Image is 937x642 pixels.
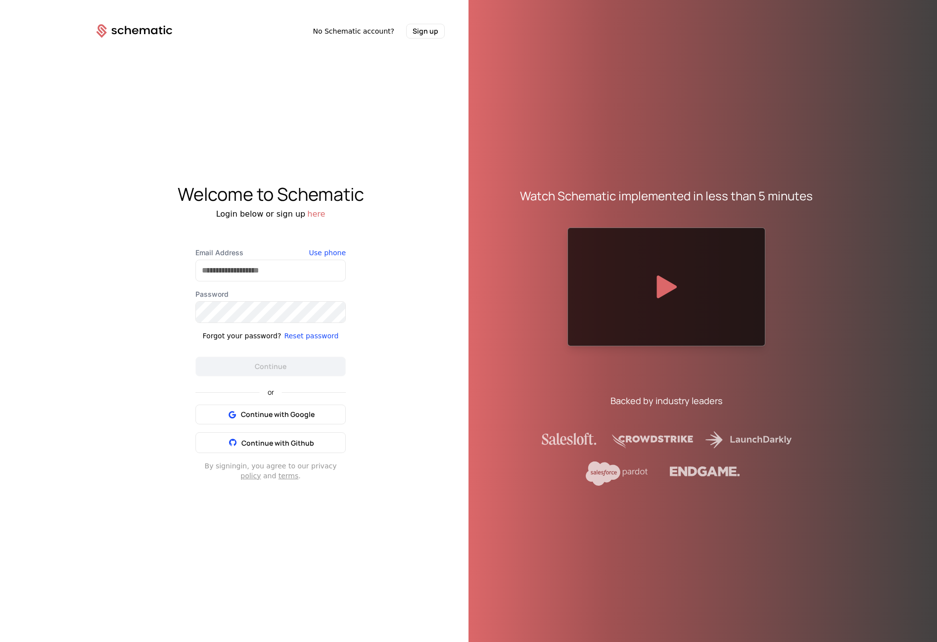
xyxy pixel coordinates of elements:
div: Watch Schematic implemented in less than 5 minutes [520,188,813,204]
span: Continue with Github [241,438,314,448]
button: Reset password [284,331,338,341]
a: policy [240,472,261,480]
button: Continue [195,357,346,376]
button: Continue with Google [195,405,346,424]
label: Password [195,289,346,299]
div: Backed by industry leaders [610,394,722,408]
div: By signing in , you agree to our privacy and . [195,461,346,481]
div: Welcome to Schematic [73,184,468,204]
span: No Schematic account? [313,26,394,36]
label: Email Address [195,248,346,258]
button: Sign up [406,24,445,39]
button: Use phone [309,248,346,258]
button: Continue with Github [195,432,346,453]
div: Forgot your password? [203,331,281,341]
span: or [260,389,282,396]
button: here [307,208,325,220]
div: Login below or sign up [73,208,468,220]
a: terms [279,472,299,480]
span: Continue with Google [241,410,315,419]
